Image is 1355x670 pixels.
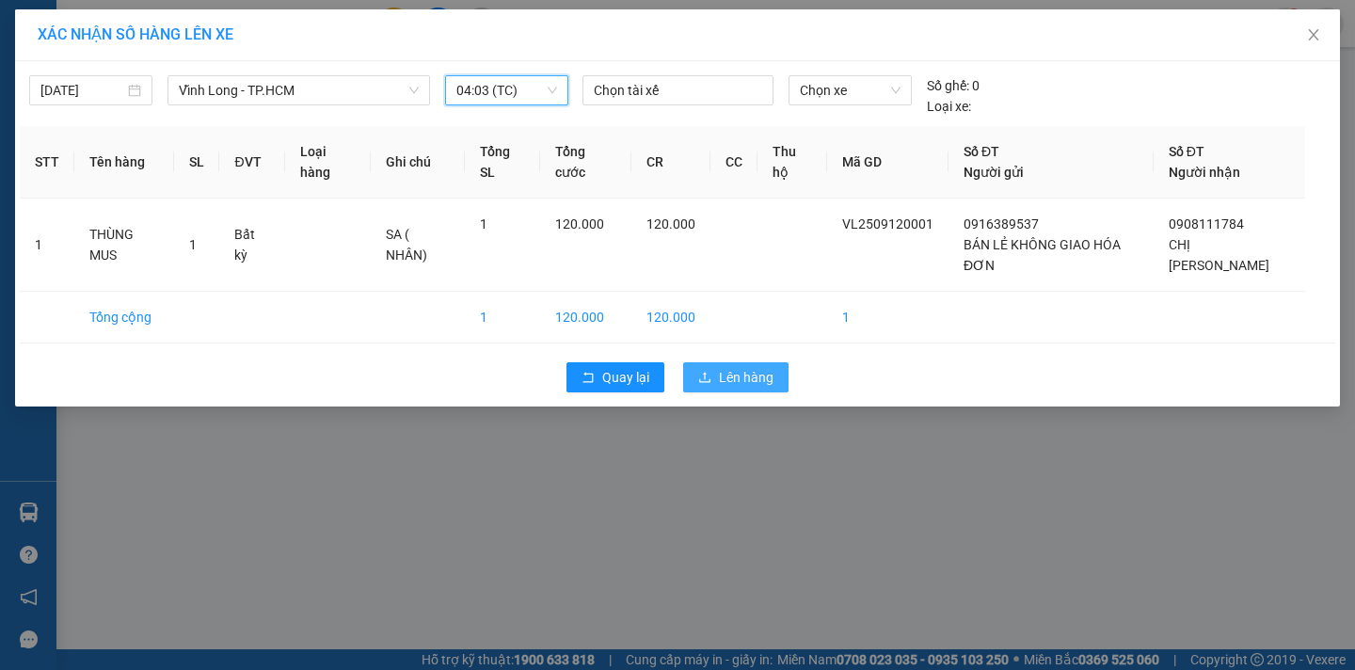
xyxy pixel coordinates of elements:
th: Ghi chú [371,126,465,199]
span: BÁN LẺ KHÔNG GIAO HÓA ĐƠN [964,237,1121,273]
th: Tên hàng [74,126,174,199]
th: ĐVT [219,126,284,199]
span: Người nhận [1169,165,1240,180]
th: Tổng cước [540,126,631,199]
td: Tổng cộng [74,292,174,343]
span: upload [698,371,711,386]
span: 0908111784 [1169,216,1244,231]
button: rollbackQuay lại [566,362,664,392]
td: 1 [827,292,948,343]
button: Close [1287,9,1340,62]
span: 120.000 [646,216,695,231]
th: Loại hàng [285,126,371,199]
th: Mã GD [827,126,948,199]
span: down [408,85,420,96]
th: STT [20,126,74,199]
span: close [1306,27,1321,42]
span: Lên hàng [719,367,773,388]
span: Người gửi [964,165,1024,180]
span: Chọn xe [800,76,900,104]
span: 04:03 (TC) [456,76,557,104]
div: 0 [927,75,980,96]
span: Số ghế: [927,75,969,96]
th: Thu hộ [757,126,827,199]
span: Số ĐT [1169,144,1204,159]
span: VL2509120001 [842,216,933,231]
span: rollback [582,371,595,386]
span: 1 [480,216,487,231]
span: XÁC NHẬN SỐ HÀNG LÊN XE [38,25,233,43]
button: uploadLên hàng [683,362,789,392]
th: Tổng SL [465,126,540,199]
th: CR [631,126,710,199]
span: Vĩnh Long - TP.HCM [179,76,419,104]
span: Số ĐT [964,144,999,159]
span: Quay lại [602,367,649,388]
td: Bất kỳ [219,199,284,292]
td: 1 [20,199,74,292]
td: 1 [465,292,540,343]
input: 12/09/2025 [40,80,124,101]
th: SL [174,126,219,199]
span: 0916389537 [964,216,1039,231]
span: Loại xe: [927,96,971,117]
span: CHỊ [PERSON_NAME] [1169,237,1269,273]
td: THÙNG MUS [74,199,174,292]
th: CC [710,126,757,199]
span: 120.000 [555,216,604,231]
td: 120.000 [631,292,710,343]
span: 1 [189,237,197,252]
span: SA ( NHÂN) [386,227,427,263]
td: 120.000 [540,292,631,343]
